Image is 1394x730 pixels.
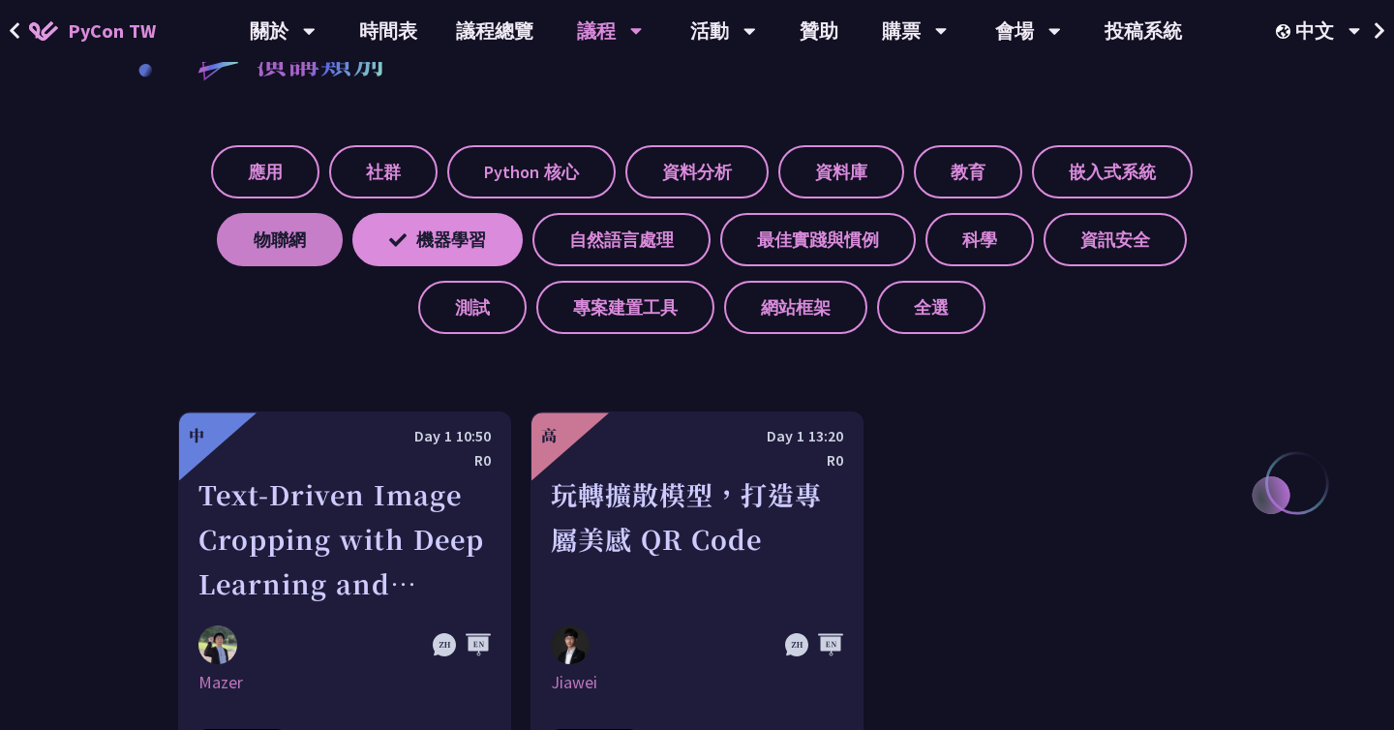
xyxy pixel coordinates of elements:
label: 科學 [925,213,1034,266]
label: 網站框架 [724,281,867,334]
div: Mazer [198,671,491,694]
div: 中 [189,424,204,447]
div: R0 [198,448,491,472]
label: Python 核心 [447,145,616,198]
label: 教育 [914,145,1022,198]
span: PyCon TW [68,16,156,46]
label: 應用 [211,145,319,198]
label: 物聯網 [217,213,343,266]
label: 測試 [418,281,527,334]
div: Day 1 13:20 [551,424,843,448]
label: 資訊安全 [1044,213,1187,266]
label: 機器學習 [352,213,523,266]
label: 自然語言處理 [532,213,711,266]
div: 玩轉擴散模型，打造專屬美感 QR Code [551,472,843,606]
label: 全選 [877,281,985,334]
div: 高 [541,424,557,447]
div: Jiawei [551,671,843,694]
label: 最佳實踐與慣例 [720,213,916,266]
div: Text-Driven Image Cropping with Deep Learning and Genetic Algorithm [198,472,491,606]
label: 專案建置工具 [536,281,714,334]
img: Mazer [198,625,237,664]
label: 資料庫 [778,145,904,198]
label: 嵌入式系統 [1032,145,1193,198]
div: R0 [551,448,843,472]
label: 社群 [329,145,438,198]
a: PyCon TW [10,7,175,55]
img: Locale Icon [1276,24,1295,39]
img: Home icon of PyCon TW 2025 [29,21,58,41]
img: Jiawei [551,625,590,665]
div: Day 1 10:50 [198,424,491,448]
label: 資料分析 [625,145,769,198]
